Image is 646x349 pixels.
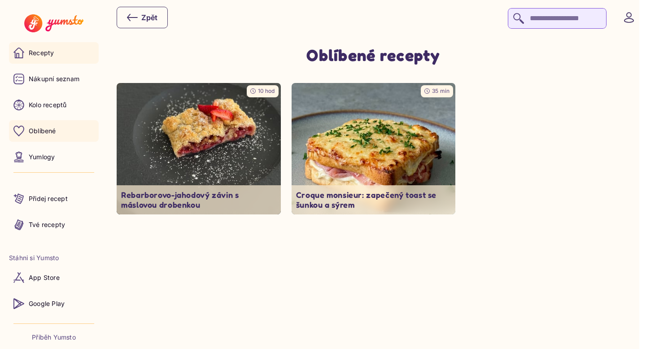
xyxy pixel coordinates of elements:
a: undefined10 hodRebarborovo-jahodový závin s máslovou drobenkou [117,83,281,214]
img: Yumsto logo [24,14,83,32]
a: Tvé recepty [9,214,99,236]
p: Kolo receptů [29,100,67,109]
img: undefined [292,83,456,214]
span: 35 min [432,87,450,94]
a: Příběh Yumsto [32,333,76,342]
div: Zpět [127,12,157,23]
a: Přidej recept [9,188,99,209]
p: App Store [29,273,60,282]
p: Nákupní seznam [29,74,79,83]
a: undefined35 minCroque monsieur: zapečený toast se šunkou a sýrem [292,83,456,214]
a: Google Play [9,293,99,314]
p: Přidej recept [29,194,68,203]
p: Google Play [29,299,65,308]
a: Yumlogy [9,146,99,168]
p: Recepty [29,48,54,57]
a: App Store [9,267,99,288]
p: Croque monsieur: zapečený toast se šunkou a sýrem [296,190,451,210]
span: 10 hod [258,87,275,94]
p: Tvé recepty [29,220,65,229]
p: Rebarborovo-jahodový závin s máslovou drobenkou [121,190,276,210]
p: Oblíbené [29,127,56,135]
h1: Oblíbené recepty [117,45,630,65]
a: Nákupní seznam [9,68,99,90]
p: Yumlogy [29,153,55,161]
button: Zpět [117,7,168,28]
a: Kolo receptů [9,94,99,116]
li: Stáhni si Yumsto [9,253,99,262]
img: undefined [117,83,281,214]
a: Recepty [9,42,99,64]
a: Oblíbené [9,120,99,142]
